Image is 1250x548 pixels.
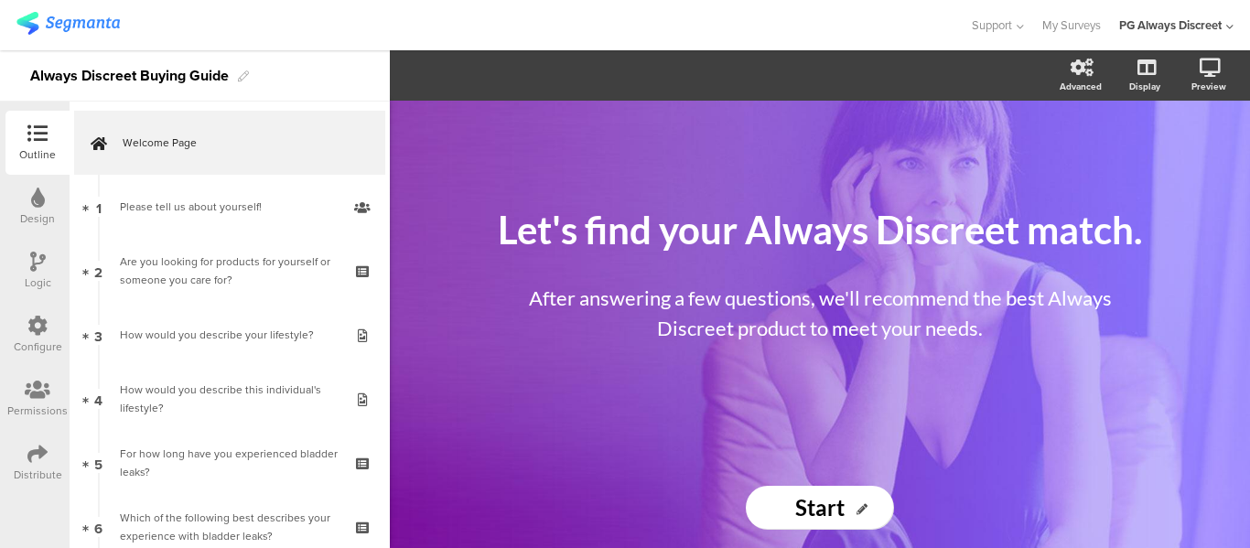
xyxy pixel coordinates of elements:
[1191,80,1226,93] div: Preview
[120,445,339,481] div: For how long have you experienced bladder leaks?
[746,486,894,530] input: Start
[25,274,51,291] div: Logic
[19,146,56,163] div: Outline
[120,381,339,417] div: How would you describe this individual's lifestyle?
[123,134,357,152] span: Welcome Page
[498,207,1142,253] span: Let's find your Always Discreet match.
[94,453,102,473] span: 5
[14,338,62,355] div: Configure
[16,12,120,35] img: segmanta logo
[20,210,55,227] div: Design
[1119,16,1222,34] div: PG Always Discreet
[94,325,102,345] span: 3
[972,16,1012,34] span: Support
[1129,80,1160,93] div: Display
[120,326,339,344] div: How would you describe your lifestyle?
[500,283,1140,343] p: After answering a few questions, we'll recommend the best Always Discreet product to meet your ne...
[74,175,385,239] a: 1 Please tell us about yourself!
[94,261,102,281] span: 2
[74,303,385,367] a: 3 How would you describe your lifestyle?
[14,467,62,483] div: Distribute
[74,239,385,303] a: 2 Are you looking for products for yourself or someone you care for?
[74,111,385,175] a: Welcome Page
[94,517,102,537] span: 6
[94,389,102,409] span: 4
[74,431,385,495] a: 5 For how long have you experienced bladder leaks?
[120,253,339,289] div: Are you looking for products for yourself or someone you care for?
[120,198,339,216] div: Please tell us about yourself!
[30,61,229,91] div: Always Discreet Buying Guide
[96,197,102,217] span: 1
[1060,80,1102,93] div: Advanced
[7,403,68,419] div: Permissions
[74,367,385,431] a: 4 How would you describe this individual's lifestyle?
[120,509,339,545] div: Which of the following best describes your experience with bladder leaks?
